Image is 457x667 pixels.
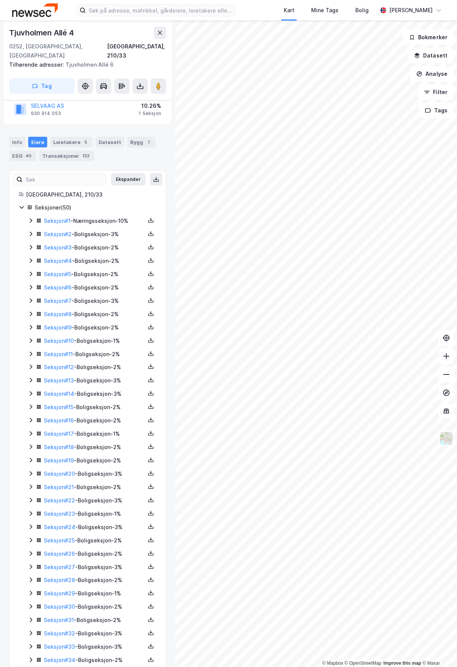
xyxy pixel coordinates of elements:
div: - Boligseksjon - 2% [44,549,145,558]
div: - Boligseksjon - 2% [44,283,145,292]
a: Seksjon#17 [44,430,74,437]
div: - Boligseksjon - 2% [44,483,145,492]
a: OpenStreetMap [345,661,382,666]
a: Seksjon#25 [44,537,75,544]
a: Seksjon#21 [44,484,74,490]
div: [GEOGRAPHIC_DATA], 210/33 [107,42,166,60]
div: - Boligseksjon - 1% [44,509,145,518]
button: Filter [417,85,454,100]
div: Seksjoner ( 50 ) [35,203,157,212]
a: Seksjon#30 [44,603,75,610]
div: - Boligseksjon - 2% [44,443,145,452]
div: - Boligseksjon - 2% [44,256,145,266]
a: Seksjon#33 [44,643,75,650]
a: Seksjon#22 [44,497,75,504]
div: 10.26% [139,101,161,110]
div: - Boligseksjon - 2% [44,416,145,425]
button: Datasett [407,48,454,63]
a: Seksjon#1 [44,218,70,224]
img: Z [439,431,454,446]
a: Seksjon#13 [44,377,74,384]
div: 40 [24,152,33,160]
div: - Boligseksjon - 2% [44,350,145,359]
span: Tilhørende adresser: [9,61,66,68]
div: - Boligseksjon - 2% [44,536,145,545]
div: Transaksjoner [39,150,94,161]
div: Bygg [127,137,155,147]
div: Bolig [355,6,369,15]
div: - Boligseksjon - 3% [44,523,145,532]
div: - Boligseksjon - 2% [44,576,145,585]
a: Improve this map [383,661,421,666]
a: Seksjon#16 [44,417,74,424]
a: Seksjon#6 [44,284,72,291]
button: Bokmerker [403,30,454,45]
a: Seksjon#18 [44,444,74,450]
a: Seksjon#27 [44,564,75,570]
a: Seksjon#24 [44,524,75,530]
a: Mapbox [322,661,343,666]
a: Seksjon#7 [44,298,72,304]
button: Ekspander [111,173,145,186]
a: Seksjon#11 [44,351,73,357]
a: Seksjon#14 [44,390,74,397]
img: newsec-logo.f6e21ccffca1b3a03d2d.png [12,3,58,17]
a: Seksjon#28 [44,577,75,583]
a: Seksjon#20 [44,470,75,477]
div: 1 [145,138,152,146]
input: Søk på adresse, matrikkel, gårdeiere, leietakere eller personer [86,5,235,16]
div: Tjuvholmen Allé 6 [9,60,160,69]
div: - Boligseksjon - 3% [44,376,145,385]
div: - Boligseksjon - 3% [44,629,145,638]
div: Eiere [28,137,47,147]
div: Datasett [96,137,124,147]
div: - Boligseksjon - 2% [44,270,145,279]
div: - Boligseksjon - 2% [44,363,145,372]
a: Seksjon#12 [44,364,74,370]
div: - Boligseksjon - 1% [44,429,145,438]
a: Seksjon#8 [44,311,72,317]
div: - Boligseksjon - 3% [44,496,145,505]
div: 0252, [GEOGRAPHIC_DATA], [GEOGRAPHIC_DATA] [9,42,107,60]
a: Seksjon#19 [44,457,74,464]
div: [GEOGRAPHIC_DATA], 210/33 [26,190,157,199]
button: Tag [9,78,75,94]
div: [PERSON_NAME] [389,6,433,15]
input: Søk [22,174,106,185]
a: Seksjon#2 [44,231,72,237]
div: - Boligseksjon - 2% [44,456,145,465]
div: - Boligseksjon - 3% [44,230,145,239]
a: Seksjon#31 [44,617,74,623]
div: - Boligseksjon - 3% [44,563,145,572]
a: Seksjon#10 [44,337,74,344]
div: Kart [284,6,294,15]
div: - Boligseksjon - 1% [44,589,145,598]
div: - Boligseksjon - 2% [44,656,145,665]
div: - Boligseksjon - 2% [44,403,145,412]
div: - Boligseksjon - 2% [44,602,145,611]
a: Seksjon#29 [44,590,75,597]
a: Seksjon#9 [44,324,72,331]
div: - Boligseksjon - 2% [44,310,145,319]
div: - Næringsseksjon - 10% [44,216,145,226]
div: - Boligseksjon - 1% [44,336,145,345]
a: Seksjon#5 [44,271,71,277]
div: Tjuvholmen Allé 4 [9,27,75,39]
div: - Boligseksjon - 3% [44,642,145,651]
div: Kontrollprogram for chat [419,630,457,667]
div: 5 [82,138,89,146]
div: Leietakere [50,137,93,147]
a: Seksjon#32 [44,630,75,637]
a: Seksjon#34 [44,657,75,663]
button: Tags [419,103,454,118]
div: - Boligseksjon - 2% [44,323,145,332]
div: - Boligseksjon - 3% [44,469,145,478]
div: - Boligseksjon - 3% [44,296,145,306]
div: ESG [9,150,36,161]
a: Seksjon#23 [44,510,75,517]
div: 930 914 053 [31,110,61,117]
a: Seksjon#4 [44,258,72,264]
button: Analyse [410,66,454,82]
div: - Boligseksjon - 2% [44,616,145,625]
iframe: Chat Widget [419,630,457,667]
